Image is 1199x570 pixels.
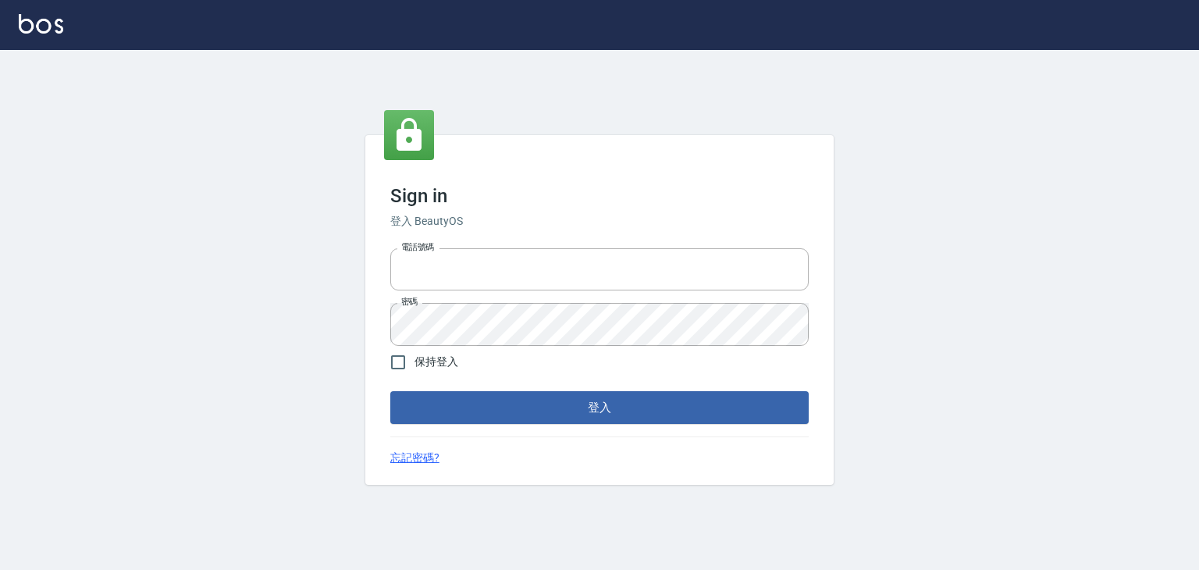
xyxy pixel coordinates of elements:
[401,296,418,308] label: 密碼
[390,213,809,230] h6: 登入 BeautyOS
[390,450,439,466] a: 忘記密碼?
[390,185,809,207] h3: Sign in
[414,354,458,370] span: 保持登入
[401,241,434,253] label: 電話號碼
[19,14,63,34] img: Logo
[390,391,809,424] button: 登入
